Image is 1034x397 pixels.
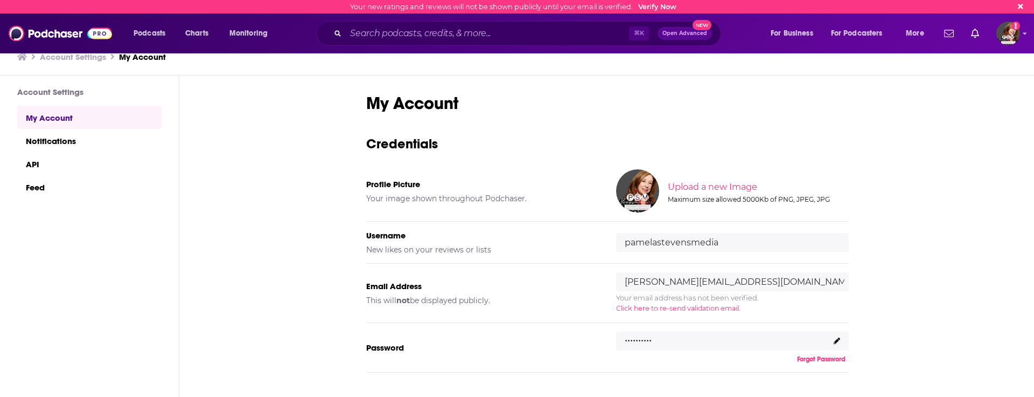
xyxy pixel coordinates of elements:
button: Show profile menu [996,22,1020,45]
div: Maximum size allowed 5000Kb of PNG, JPEG, JPG [668,195,847,203]
span: For Podcasters [831,26,883,41]
button: open menu [898,25,938,42]
input: username [616,233,849,252]
a: Show notifications dropdown [940,24,958,43]
a: Charts [178,25,215,42]
svg: Email not verified [1011,22,1020,30]
h3: Credentials [366,135,849,152]
a: Notifications [17,129,162,152]
h1: My Account [366,93,849,114]
button: open menu [126,25,179,42]
span: More [906,26,924,41]
button: open menu [824,25,898,42]
button: Open AdvancedNew [658,27,712,40]
span: Podcasts [134,26,165,41]
h5: New likes on your reviews or lists [366,245,599,255]
p: .......... [625,329,652,345]
button: Forgot Password [794,355,849,364]
span: Charts [185,26,208,41]
span: Monitoring [229,26,268,41]
a: Verify Now [638,3,676,11]
a: Feed [17,175,162,198]
h5: Username [366,230,599,241]
span: Logged in as pamelastevensmedia [996,22,1020,45]
a: My Account [119,52,166,62]
a: Account Settings [40,52,106,62]
h5: Your image shown throughout Podchaser. [366,194,599,203]
div: Your new ratings and reviews will not be shown publicly until your email is verified. [350,3,676,11]
button: open menu [763,25,827,42]
h3: Account Settings [17,87,162,97]
h5: Profile Picture [366,179,599,189]
div: Search podcasts, credits, & more... [326,21,731,46]
img: Your profile image [616,169,659,213]
span: For Business [771,26,813,41]
h5: Password [366,343,599,353]
button: open menu [222,25,282,42]
input: email [616,272,849,291]
span: Click here to re-send validation email [616,304,739,312]
iframe: Intercom live chat [997,360,1023,386]
span: New [693,20,712,30]
h5: Email Address [366,281,599,291]
div: Your email address has not been verified. . [616,293,849,313]
span: ⌘ K [629,26,649,40]
img: User Profile [996,22,1020,45]
img: Podchaser - Follow, Share and Rate Podcasts [9,23,112,44]
a: Show notifications dropdown [967,24,983,43]
b: not [396,296,410,305]
h5: This will be displayed publicly. [366,296,599,305]
span: Open Advanced [662,31,707,36]
a: API [17,152,162,175]
input: Search podcasts, credits, & more... [346,25,629,42]
a: My Account [17,106,162,129]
